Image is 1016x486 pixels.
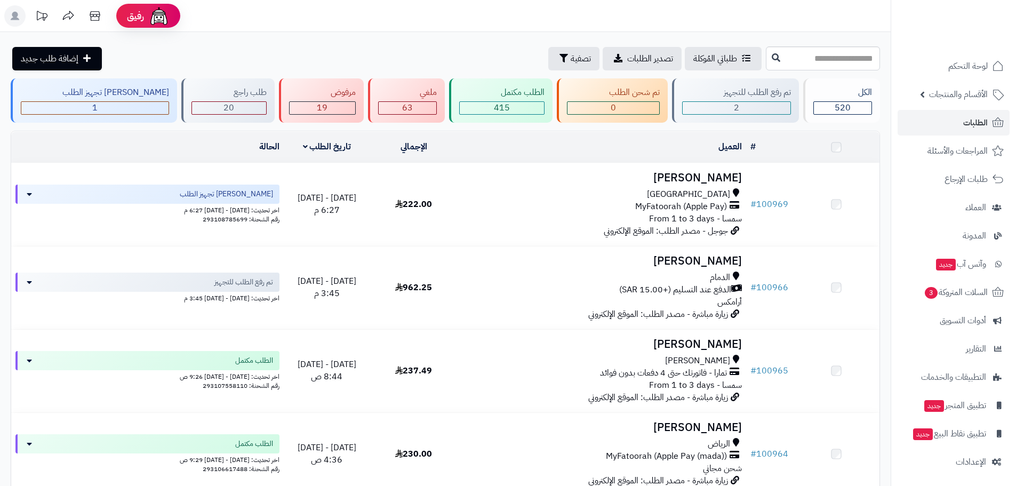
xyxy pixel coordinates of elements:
a: #100969 [750,198,788,211]
a: #100965 [750,364,788,377]
a: الكل520 [801,78,882,123]
h3: [PERSON_NAME] [461,172,742,184]
div: الطلب مكتمل [459,86,545,99]
span: جوجل - مصدر الطلب: الموقع الإلكتروني [604,225,728,237]
a: طلبات الإرجاع [898,166,1010,192]
a: الحالة [259,140,279,153]
div: تم شحن الطلب [567,86,659,99]
a: الطلبات [898,110,1010,136]
span: 962.25 [395,281,432,294]
span: سمسا - From 1 to 3 days [649,379,742,392]
span: 230.00 [395,448,432,460]
a: # [750,140,756,153]
span: تمارا - فاتورتك حتى 4 دفعات بدون فوائد [600,367,727,379]
a: السلات المتروكة3 [898,280,1010,305]
div: اخر تحديث: [DATE] - [DATE] 3:45 م [15,292,279,303]
span: زيارة مباشرة - مصدر الطلب: الموقع الإلكتروني [588,308,728,321]
span: تصدير الطلبات [627,52,673,65]
a: العميل [718,140,742,153]
a: المدونة [898,223,1010,249]
span: MyFatoorah (Apple Pay (mada)) [606,450,727,463]
div: 20 [192,102,266,114]
span: [PERSON_NAME] [665,355,730,367]
span: 3 [924,287,938,299]
div: 0 [567,102,659,114]
span: [DATE] - [DATE] 6:27 م [298,192,356,217]
div: 2 [683,102,790,114]
a: الطلب مكتمل 415 [447,78,555,123]
span: تطبيق نقاط البيع [912,426,986,441]
span: جديد [913,428,933,440]
span: شحن مجاني [703,462,742,475]
a: الإجمالي [401,140,427,153]
span: الطلب مكتمل [235,355,273,366]
span: الطلبات [963,115,988,130]
button: تصفية [548,47,599,70]
span: أرامكس [717,296,742,308]
span: 415 [494,101,510,114]
span: طلبات الإرجاع [945,172,988,187]
h3: [PERSON_NAME] [461,421,742,434]
div: 19 [290,102,355,114]
div: طلب راجع [191,86,266,99]
a: [PERSON_NAME] تجهيز الطلب 1 [9,78,179,123]
span: 520 [835,101,851,114]
span: التقارير [966,341,986,356]
span: التطبيقات والخدمات [921,370,986,385]
span: # [750,281,756,294]
span: المدونة [963,228,986,243]
span: 222.00 [395,198,432,211]
div: اخر تحديث: [DATE] - [DATE] 6:27 م [15,204,279,215]
a: الإعدادات [898,449,1010,475]
span: الدفع عند التسليم (+15.00 SAR) [619,284,731,296]
span: 63 [402,101,413,114]
span: رفيق [127,10,144,22]
a: تم شحن الطلب 0 [555,78,669,123]
span: تطبيق المتجر [923,398,986,413]
a: طلب راجع 20 [179,78,276,123]
a: أدوات التسويق [898,308,1010,333]
a: لوحة التحكم [898,53,1010,79]
a: العملاء [898,195,1010,220]
span: وآتس آب [935,257,986,272]
span: الأقسام والمنتجات [929,87,988,102]
span: [DATE] - [DATE] 8:44 ص [298,358,356,383]
div: اخر تحديث: [DATE] - [DATE] 9:29 ص [15,453,279,465]
span: # [750,364,756,377]
a: مرفوض 19 [277,78,366,123]
span: أدوات التسويق [940,313,986,328]
span: زيارة مباشرة - مصدر الطلب: الموقع الإلكتروني [588,391,728,404]
a: تطبيق المتجرجديد [898,393,1010,418]
img: logo-2.png [943,22,1006,44]
a: تاريخ الطلب [303,140,351,153]
span: # [750,198,756,211]
a: تصدير الطلبات [603,47,682,70]
a: طلباتي المُوكلة [685,47,762,70]
span: MyFatoorah (Apple Pay) [635,201,727,213]
a: إضافة طلب جديد [12,47,102,70]
span: السلات المتروكة [924,285,988,300]
a: ملغي 63 [366,78,447,123]
div: مرفوض [289,86,356,99]
h3: [PERSON_NAME] [461,338,742,350]
div: 415 [460,102,544,114]
span: الإعدادات [956,455,986,469]
span: لوحة التحكم [948,59,988,74]
span: 20 [223,101,234,114]
span: [DATE] - [DATE] 4:36 ص [298,441,356,466]
div: 1 [21,102,169,114]
div: تم رفع الطلب للتجهيز [682,86,791,99]
span: سمسا - From 1 to 3 days [649,212,742,225]
a: التقارير [898,336,1010,362]
span: [PERSON_NAME] تجهيز الطلب [180,189,273,200]
span: جديد [936,259,956,270]
span: رقم الشحنة: 293107558110 [203,381,279,391]
a: وآتس آبجديد [898,251,1010,277]
span: الطلب مكتمل [235,439,273,449]
a: تحديثات المنصة [28,5,55,29]
span: رقم الشحنة: 293106617488 [203,464,279,474]
span: طلباتي المُوكلة [693,52,737,65]
div: اخر تحديث: [DATE] - [DATE] 9:26 ص [15,370,279,381]
div: [PERSON_NAME] تجهيز الطلب [21,86,169,99]
a: #100964 [750,448,788,460]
